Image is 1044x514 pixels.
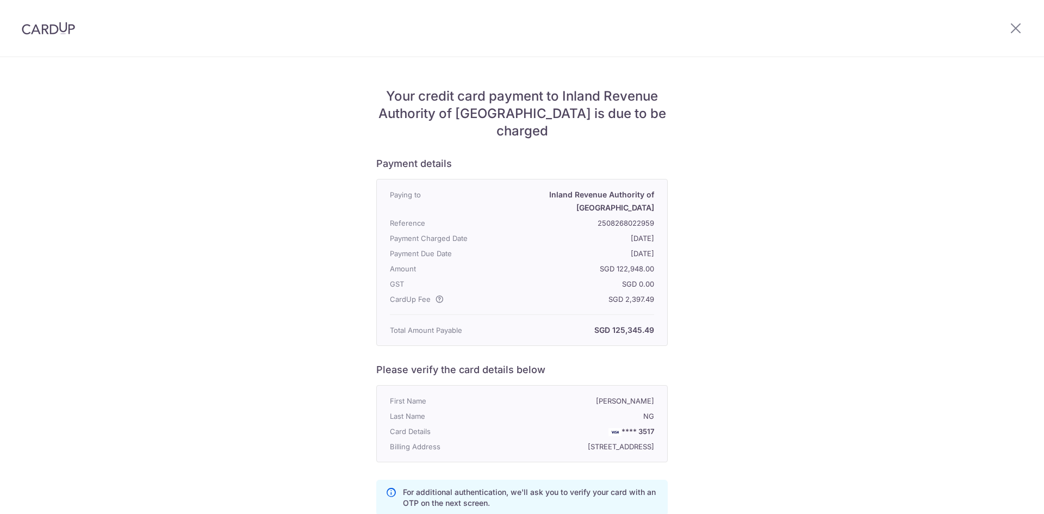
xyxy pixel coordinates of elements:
[390,216,495,230] p: Reference
[390,247,495,260] p: Payment Due Date
[390,324,495,337] p: Total Amount Payable
[495,410,654,423] p: NG
[495,247,654,260] p: [DATE]
[390,232,495,245] p: Payment Charged Date
[390,277,495,290] p: GST
[495,188,654,214] p: Inland Revenue Authority of [GEOGRAPHIC_DATA]
[390,394,495,407] p: First Name
[390,410,495,423] p: Last Name
[390,262,495,275] p: Amount
[495,324,654,337] p: SGD 125,345.49
[390,440,495,453] p: Billing Address
[390,188,495,214] p: Paying to
[495,440,654,453] p: [STREET_ADDRESS]
[974,481,1033,509] iframe: Opens a widget where you can find more information
[403,487,658,509] p: For additional authentication, we'll ask you to verify your card with an OTP on the next screen.
[495,394,654,407] p: [PERSON_NAME]
[376,88,668,140] h5: Your credit card payment to Inland Revenue Authority of [GEOGRAPHIC_DATA] is due to be charged
[495,277,654,290] p: SGD 0.00
[376,363,668,376] h6: Please verify the card details below
[608,428,622,436] img: VISA
[22,22,75,35] img: CardUp
[495,216,654,230] p: 2508268022959
[495,232,654,245] p: [DATE]
[495,262,654,275] p: SGD 122,948.00
[390,293,431,306] span: CardUp Fee
[495,293,654,306] p: SGD 2,397.49
[376,157,668,170] h6: Payment details
[390,425,495,438] p: Card Details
